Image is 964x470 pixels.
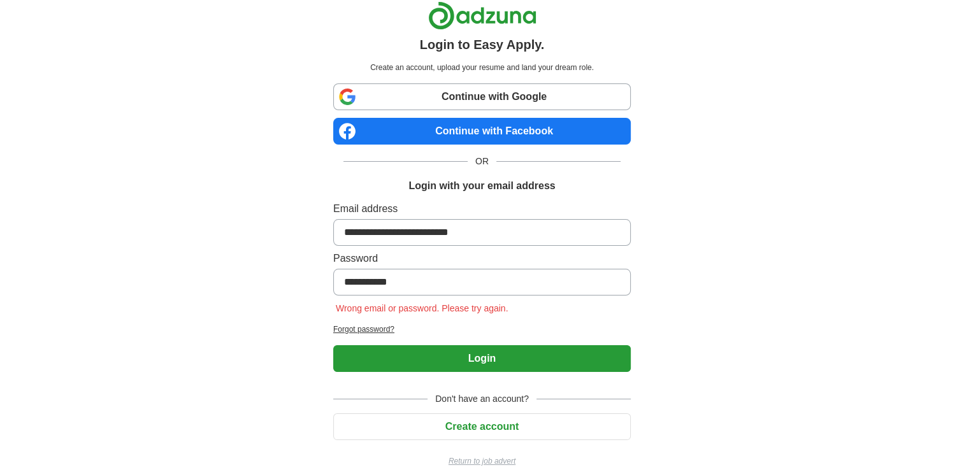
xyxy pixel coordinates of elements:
[333,324,631,335] a: Forgot password?
[333,455,631,467] a: Return to job advert
[333,201,631,217] label: Email address
[333,303,511,313] span: Wrong email or password. Please try again.
[336,62,628,73] p: Create an account, upload your resume and land your dream role.
[333,345,631,372] button: Login
[408,178,555,194] h1: Login with your email address
[333,251,631,266] label: Password
[333,118,631,145] a: Continue with Facebook
[333,413,631,440] button: Create account
[428,1,536,30] img: Adzuna logo
[333,421,631,432] a: Create account
[333,83,631,110] a: Continue with Google
[468,155,496,168] span: OR
[428,392,536,406] span: Don't have an account?
[420,35,545,54] h1: Login to Easy Apply.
